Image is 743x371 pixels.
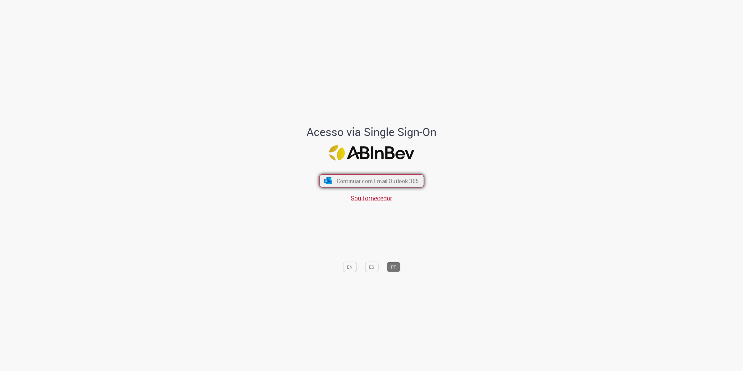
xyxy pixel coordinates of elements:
[351,194,392,202] a: Sou fornecedor
[285,125,458,138] h1: Acesso via Single Sign-On
[343,262,357,272] button: EN
[329,145,414,161] img: Logo ABInBev
[336,177,418,185] span: Continuar com Email Outlook 365
[387,262,400,272] button: PT
[323,177,332,184] img: ícone Azure/Microsoft 360
[365,262,378,272] button: ES
[319,174,424,187] button: ícone Azure/Microsoft 360 Continuar com Email Outlook 365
